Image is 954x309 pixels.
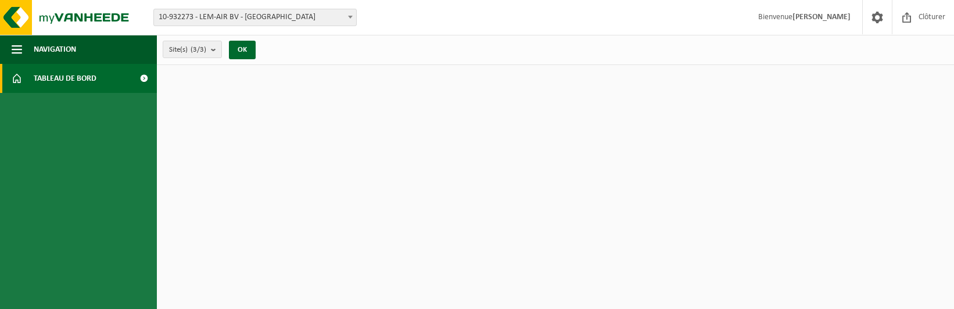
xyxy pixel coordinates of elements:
[153,9,357,26] span: 10-932273 - LEM-AIR BV - ANDERLECHT
[792,13,851,21] strong: [PERSON_NAME]
[191,46,206,53] count: (3/3)
[154,9,356,26] span: 10-932273 - LEM-AIR BV - ANDERLECHT
[34,35,76,64] span: Navigation
[34,64,96,93] span: Tableau de bord
[229,41,256,59] button: OK
[163,41,222,58] button: Site(s)(3/3)
[169,41,206,59] span: Site(s)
